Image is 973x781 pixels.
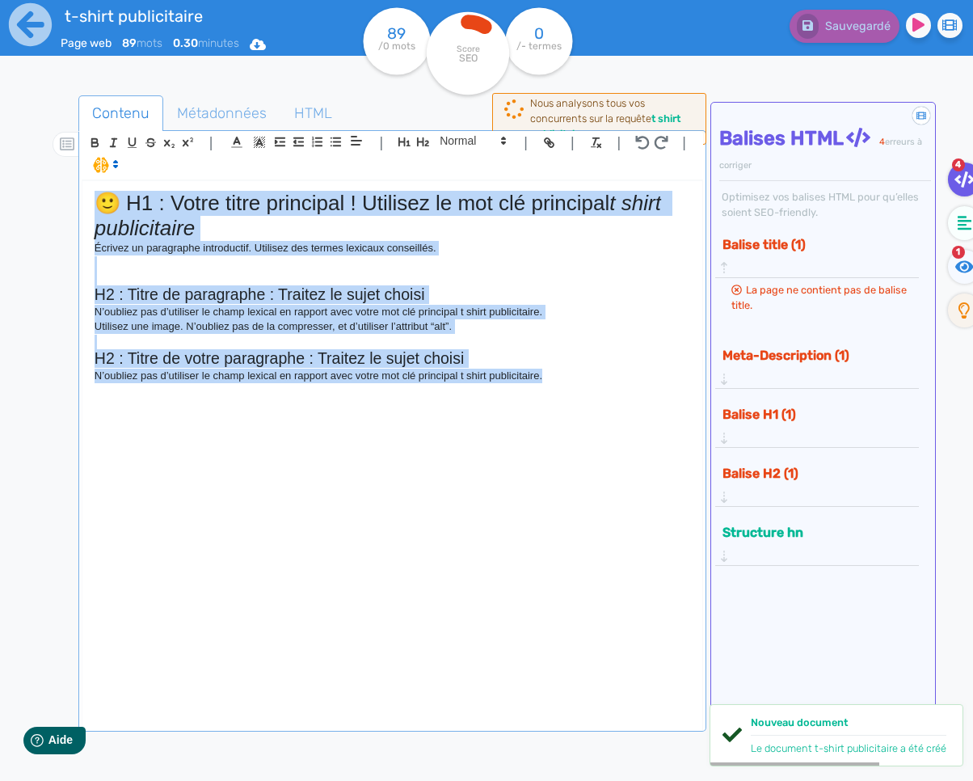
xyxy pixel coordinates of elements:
p: N’oubliez pas d’utiliser le champ lexical en rapport avec votre mot clé principal t shirt publici... [95,369,690,383]
h4: Balises HTML [719,127,931,174]
button: Sauvegardé [790,10,899,43]
span: Aligment [345,131,368,150]
h2: H2 : Titre de paragraphe : Traitez le sujet choisi [95,285,690,304]
a: Contenu [78,95,163,132]
span: | [571,132,575,154]
button: Balise title (1) [718,231,907,258]
span: Page web [61,36,112,50]
div: Domaine [83,95,124,106]
b: 89 [122,36,137,50]
tspan: Score [456,44,479,54]
img: tab_keywords_by_traffic_grey.svg [183,94,196,107]
span: | [617,132,621,154]
button: Balise H1 (1) [718,401,907,428]
p: Utilisez une image. N’oubliez pas de la compresser, et d’utiliser l’attribut “alt”. [95,319,690,334]
div: Domaine: [DOMAIN_NAME] [42,42,183,55]
span: minutes [173,36,239,50]
tspan: /- termes [516,40,562,52]
span: I.Assistant [86,155,124,175]
span: 4 [879,137,885,147]
span: | [682,132,686,154]
div: Nous analysons tous vos concurrents sur la requête . [530,95,697,142]
img: website_grey.svg [26,42,39,55]
span: Sauvegardé [825,19,891,33]
div: Nouveau document [751,715,946,736]
span: erreurs à corriger [719,137,922,171]
div: v 4.0.25 [45,26,79,39]
p: Écrivez un paragraphe introductif. Utilisez des termes lexicaux conseillés. [95,241,690,255]
div: Balise H2 (1) [718,460,916,506]
span: mots [122,36,162,50]
a: Métadonnées [163,95,280,132]
div: Le document t-shirt publicitaire a été créé [751,741,946,756]
b: 0.30 [173,36,198,50]
span: | [524,132,528,154]
img: tab_domain_overview_orange.svg [65,94,78,107]
span: HTML [281,91,345,135]
input: title [61,3,352,29]
img: logo_orange.svg [26,26,39,39]
div: Balise title (1) [718,231,916,277]
tspan: 89 [387,24,406,43]
em: t shirt publicitaire [95,191,667,240]
h1: 🙂 H1 : Votre titre principal ! Utilisez le mot clé principal [95,191,690,241]
div: Balise H1 (1) [718,401,916,447]
tspan: 0 [534,24,544,43]
div: Structure hn [718,519,916,565]
span: | [209,132,213,154]
span: La page ne contient pas de balise title. [731,284,907,311]
div: Meta-Description (1) [718,342,916,388]
span: | [380,132,384,154]
a: HTML [280,95,346,132]
p: N’oubliez pas d’utiliser le champ lexical en rapport avec votre mot clé principal t shirt publici... [95,305,690,319]
div: Mots-clés [201,95,247,106]
button: Meta-Description (1) [718,342,907,369]
tspan: SEO [458,52,477,64]
span: 4 [952,158,965,171]
span: 1 [952,246,965,259]
span: Métadonnées [164,91,280,135]
button: Structure hn [718,519,907,546]
tspan: /0 mots [378,40,415,52]
span: Contenu [79,91,162,135]
h2: H2 : Titre de votre paragraphe : Traitez le sujet choisi [95,349,690,368]
button: Balise H2 (1) [718,460,907,487]
div: Optimisez vos balises HTML pour qu’elles soient SEO-friendly. [719,189,931,220]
